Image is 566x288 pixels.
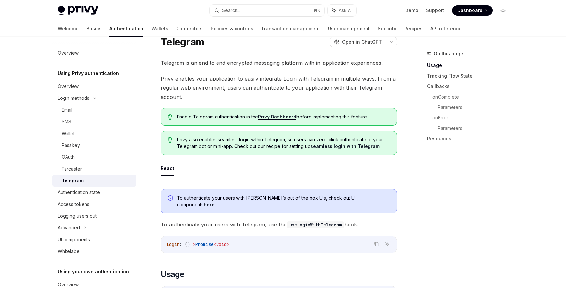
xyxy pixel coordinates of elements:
a: Passkey [52,139,136,151]
span: Enable Telegram authentication in the before implementing this feature. [177,114,390,120]
div: Email [62,106,72,114]
svg: Tip [168,114,172,120]
div: Whitelabel [58,247,81,255]
div: Overview [58,82,79,90]
h5: Using your own authentication [58,268,129,276]
a: UI components [52,234,136,245]
span: On this page [434,50,463,58]
a: Tracking Flow State [427,71,514,81]
span: Open in ChatGPT [342,39,382,45]
div: Telegram [62,177,84,185]
a: Overview [52,81,136,92]
a: Callbacks [427,81,514,92]
a: Basics [86,21,102,37]
span: Promise [195,242,214,247]
a: Logging users out [52,210,136,222]
a: Wallets [151,21,168,37]
svg: Tip [168,137,172,143]
a: Privy Dashboard [258,114,296,120]
a: Farcaster [52,163,136,175]
a: Security [378,21,396,37]
span: Ask AI [339,7,352,14]
span: < [214,242,216,247]
a: Authentication state [52,187,136,198]
div: SMS [62,118,71,126]
button: Toggle dark mode [498,5,508,16]
a: Authentication [109,21,143,37]
h5: Using Privy authentication [58,69,119,77]
img: light logo [58,6,98,15]
a: Parameters [438,102,514,113]
span: => [190,242,195,247]
h1: Telegram [161,36,204,48]
div: Overview [58,49,79,57]
svg: Info [168,195,174,202]
span: To authenticate your users with [PERSON_NAME]’s out of the box UIs, check out UI components . [177,195,390,208]
a: Connectors [176,21,203,37]
a: SMS [52,116,136,128]
a: Policies & controls [211,21,253,37]
div: Access tokens [58,200,89,208]
button: Ask AI [383,240,391,248]
button: Copy the contents from the code block [372,240,381,248]
button: Search...⌘K [210,5,324,16]
div: Advanced [58,224,80,232]
div: Wallet [62,130,75,137]
span: login [166,242,179,247]
div: Login methods [58,94,89,102]
span: Telegram is an end to end encrypted messaging platform with in-application experiences. [161,58,397,67]
span: Privy also enables seamless login within Telegram, so users can zero-click authenticate to your T... [177,136,390,150]
div: Logging users out [58,212,97,220]
span: To authenticate your users with Telegram, use the hook. [161,220,397,229]
a: Demo [405,7,418,14]
span: void [216,242,227,247]
a: Telegram [52,175,136,187]
div: Farcaster [62,165,82,173]
a: Recipes [404,21,423,37]
a: Transaction management [261,21,320,37]
button: Open in ChatGPT [330,36,386,47]
a: Parameters [438,123,514,134]
span: Privy enables your application to easily integrate Login with Telegram in multiple ways. From a r... [161,74,397,101]
a: API reference [430,21,462,37]
span: Dashboard [457,7,482,14]
a: Dashboard [452,5,493,16]
a: Overview [52,47,136,59]
a: here [204,202,215,207]
a: Whitelabel [52,245,136,257]
a: Wallet [52,128,136,139]
span: ⌘ K [313,8,320,13]
a: Usage [427,60,514,71]
a: Welcome [58,21,79,37]
div: Passkey [62,141,80,149]
button: React [161,160,174,176]
a: Resources [427,134,514,144]
a: Email [52,104,136,116]
code: useLoginWithTelegram [287,221,344,228]
a: seamless login with Telegram [311,143,380,149]
a: onError [432,113,514,123]
button: Ask AI [328,5,356,16]
a: onComplete [432,92,514,102]
div: Authentication state [58,189,100,196]
a: OAuth [52,151,136,163]
div: OAuth [62,153,75,161]
span: Usage [161,269,184,279]
span: : () [179,242,190,247]
div: UI components [58,236,90,243]
a: Support [426,7,444,14]
a: Access tokens [52,198,136,210]
span: > [227,242,229,247]
a: User management [328,21,370,37]
div: Search... [222,7,240,14]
